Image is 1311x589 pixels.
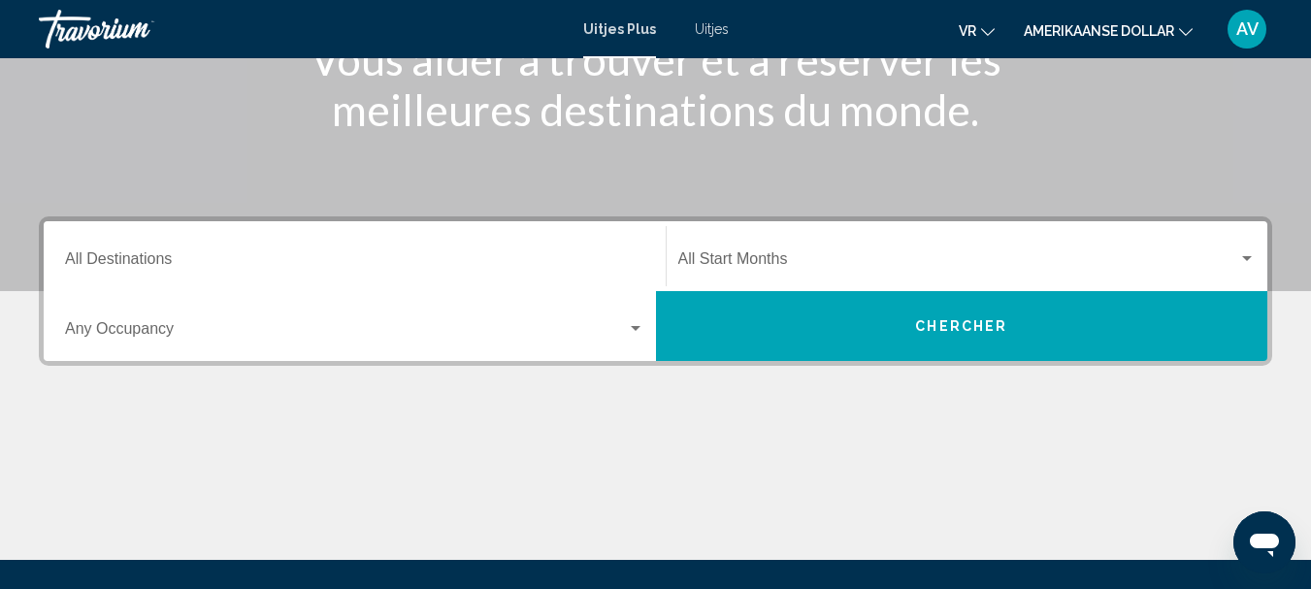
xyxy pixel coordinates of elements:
[292,34,1020,135] h1: Vous aider à trouver et à réserver les meilleures destinations du monde.
[656,291,1268,361] button: Chercher
[695,21,729,37] a: Uitjes
[915,319,1007,335] span: Chercher
[1222,9,1272,49] button: Gebruikersmenu
[1233,511,1295,573] iframe: Knop om het berichtenvenster te openen
[959,23,976,39] font: vr
[959,16,995,45] button: Taal wijzigen
[583,21,656,37] a: Uitjes Plus
[1024,16,1193,45] button: Valuta wijzigen
[39,10,564,49] a: Travorium
[44,221,1267,361] div: Zoekwidget
[1024,23,1174,39] font: Amerikaanse dollar
[1236,18,1259,39] font: AV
